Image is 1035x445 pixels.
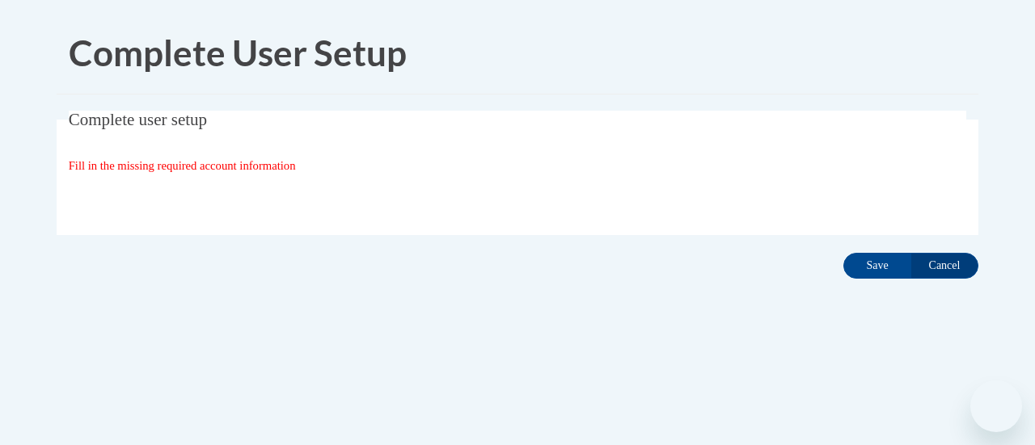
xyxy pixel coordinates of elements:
span: Complete User Setup [69,31,407,73]
iframe: Button to launch messaging window [970,380,1022,432]
span: Fill in the missing required account information [69,159,296,172]
span: Complete user setup [69,110,207,129]
input: Cancel [910,253,978,279]
input: Save [843,253,911,279]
